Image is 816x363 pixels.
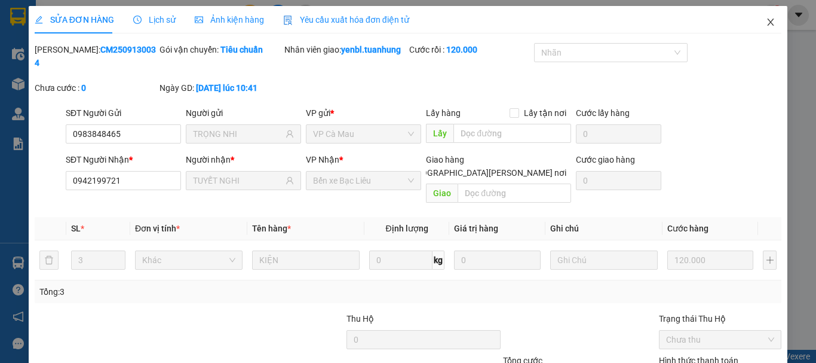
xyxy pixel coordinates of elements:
[454,251,540,270] input: 0
[39,285,316,298] div: Tổng: 3
[550,251,658,270] input: Ghi Chú
[426,184,458,203] span: Giao
[283,16,293,25] img: icon
[432,251,444,270] span: kg
[283,15,409,25] span: Yêu cầu xuất hóa đơn điện tử
[159,43,282,56] div: Gói vận chuyển:
[35,43,157,69] div: [PERSON_NAME]:
[426,108,461,118] span: Lấy hàng
[667,251,753,270] input: 0
[666,331,774,349] span: Chưa thu
[763,251,777,270] button: plus
[754,6,787,39] button: Close
[453,124,571,143] input: Dọc đường
[766,17,775,27] span: close
[576,124,661,144] input: Cước lấy hàng
[66,106,181,120] div: SĐT Người Gửi
[313,125,414,143] span: VP Cà Mau
[454,224,498,233] span: Giá trị hàng
[186,106,301,120] div: Người gửi
[35,15,114,25] span: SỬA ĐƠN HÀNG
[220,45,263,54] b: Tiêu chuẩn
[545,217,662,240] th: Ghi chú
[306,155,339,164] span: VP Nhận
[286,176,294,185] span: user
[142,251,235,269] span: Khác
[35,16,43,24] span: edit
[195,15,264,25] span: Ảnh kiện hàng
[193,174,283,187] input: Tên người nhận
[667,224,708,233] span: Cước hàng
[426,155,464,164] span: Giao hàng
[576,108,630,118] label: Cước lấy hàng
[576,171,661,190] input: Cước giao hàng
[71,224,81,233] span: SL
[193,127,283,141] input: Tên người gửi
[286,130,294,138] span: user
[35,81,157,94] div: Chưa cước :
[66,153,181,166] div: SĐT Người Nhận
[458,184,571,203] input: Dọc đường
[313,172,414,190] span: Bến xe Bạc Liêu
[186,153,301,166] div: Người nhận
[446,45,477,54] b: 120.000
[133,16,142,24] span: clock-circle
[195,16,203,24] span: picture
[159,81,282,94] div: Ngày GD:
[519,106,571,120] span: Lấy tận nơi
[252,251,360,270] input: VD: Bàn, Ghế
[81,83,86,93] b: 0
[196,83,257,93] b: [DATE] lúc 10:41
[385,224,428,233] span: Định lượng
[426,124,453,143] span: Lấy
[252,224,291,233] span: Tên hàng
[403,166,571,179] span: [GEOGRAPHIC_DATA][PERSON_NAME] nơi
[576,155,635,164] label: Cước giao hàng
[659,312,781,325] div: Trạng thái Thu Hộ
[133,15,176,25] span: Lịch sử
[409,43,532,56] div: Cước rồi :
[284,43,407,56] div: Nhân viên giao:
[341,45,401,54] b: yenbl.tuanhung
[39,251,59,270] button: delete
[346,314,374,324] span: Thu Hộ
[306,106,421,120] div: VP gửi
[135,224,180,233] span: Đơn vị tính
